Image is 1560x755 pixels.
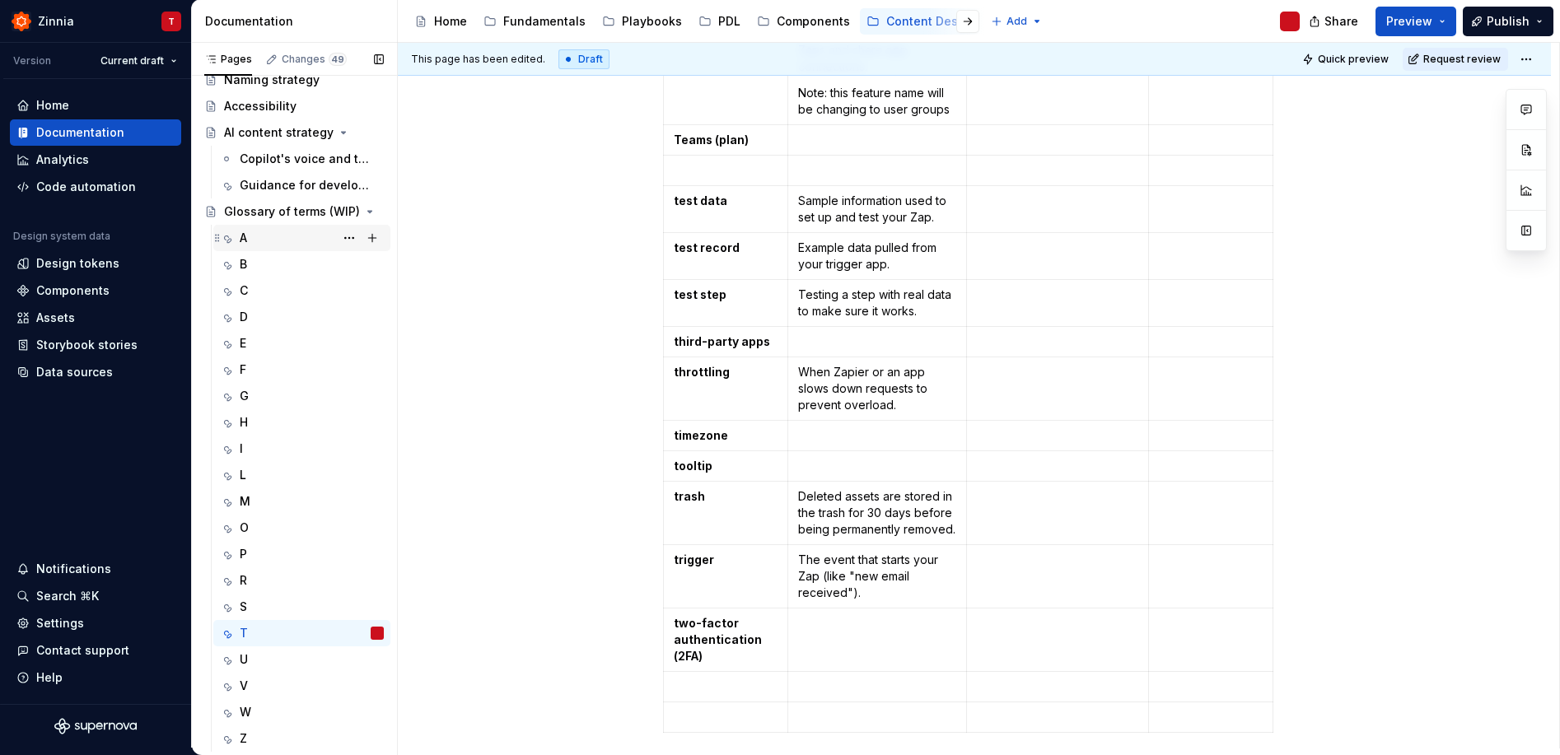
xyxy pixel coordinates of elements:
[240,520,249,536] div: O
[718,13,740,30] div: PDL
[434,13,467,30] div: Home
[240,230,247,246] div: A
[36,669,63,686] div: Help
[798,85,956,118] p: Note: this feature name will be changing to user groups
[860,8,983,35] a: Content Design
[213,383,390,409] a: G
[93,49,184,72] button: Current draft
[798,287,956,319] p: Testing a step with real data to make sure it works.
[798,552,956,601] p: The event that starts your Zap (like "new email received").
[10,250,181,277] a: Design tokens
[213,251,390,277] a: B
[213,725,390,752] a: Z
[36,151,89,168] div: Analytics
[100,54,164,68] span: Current draft
[777,13,850,30] div: Components
[10,637,181,664] button: Contact support
[1376,7,1456,36] button: Preview
[54,718,137,734] svg: Supernova Logo
[240,151,376,167] div: Copilot's voice and tone
[1318,53,1389,66] span: Quick preview
[36,615,84,631] div: Settings
[10,119,181,146] a: Documentation
[213,515,390,541] a: O
[1487,13,1530,30] span: Publish
[240,335,246,352] div: E
[674,489,705,503] strong: trash
[38,13,74,30] div: Zinnia
[240,572,247,589] div: R
[213,146,390,172] a: Copilot's voice and tone
[503,13,586,30] div: Fundamentals
[10,583,181,609] button: Search ⌘K
[10,332,181,358] a: Storybook stories
[240,704,251,720] div: W
[10,305,181,331] a: Assets
[213,567,390,594] a: R
[558,49,610,69] div: Draft
[36,642,129,659] div: Contact support
[10,610,181,636] a: Settings
[36,124,124,141] div: Documentation
[36,364,113,380] div: Data sources
[224,72,320,88] div: Naming strategy
[674,240,740,254] strong: test record
[408,5,983,38] div: Page tree
[36,310,75,326] div: Assets
[10,277,181,304] a: Components
[692,8,747,35] a: PDL
[224,124,334,141] div: AI content strategy
[213,541,390,567] a: P
[36,97,69,114] div: Home
[205,13,390,30] div: Documentation
[213,330,390,357] a: E
[240,651,248,668] div: U
[240,414,248,431] div: H
[10,359,181,385] a: Data sources
[198,67,390,93] a: Naming strategy
[477,8,592,35] a: Fundamentals
[798,488,956,538] p: Deleted assets are stored in the trash for 30 days before being permanently removed.
[204,53,252,66] div: Pages
[240,256,247,273] div: B
[198,198,390,225] a: Glossary of terms (WIP)
[240,599,247,615] div: S
[798,240,956,273] p: Example data pulled from your trigger app.
[36,179,136,195] div: Code automation
[213,277,390,304] a: C
[674,193,727,207] strong: test data
[12,12,31,31] img: 45b30344-6175-44f5-928b-e1fa7fb9357c.png
[213,462,390,488] a: L
[36,282,110,299] div: Components
[213,699,390,725] a: W
[674,365,730,379] strong: throttling
[13,230,110,243] div: Design system data
[411,53,545,66] span: This page has been edited.
[240,309,248,325] div: D
[240,730,247,747] div: Z
[13,54,51,68] div: Version
[1423,53,1501,66] span: Request review
[1463,7,1553,36] button: Publish
[240,678,248,694] div: V
[213,409,390,436] a: H
[886,13,976,30] div: Content Design
[282,53,347,66] div: Changes
[674,552,714,566] strong: trigger
[240,440,243,457] div: I
[36,255,119,272] div: Design tokens
[240,282,248,299] div: C
[240,625,248,641] div: T
[750,8,857,35] a: Components
[198,93,390,119] a: Accessibility
[240,493,250,510] div: M
[240,546,247,562] div: P
[224,98,297,114] div: Accessibility
[10,92,181,119] a: Home
[10,556,181,582] button: Notifications
[213,172,390,198] a: Guidance for developers
[36,588,99,604] div: Search ⌘K
[674,616,764,663] strong: two-factor authentication (2FA)
[10,664,181,691] button: Help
